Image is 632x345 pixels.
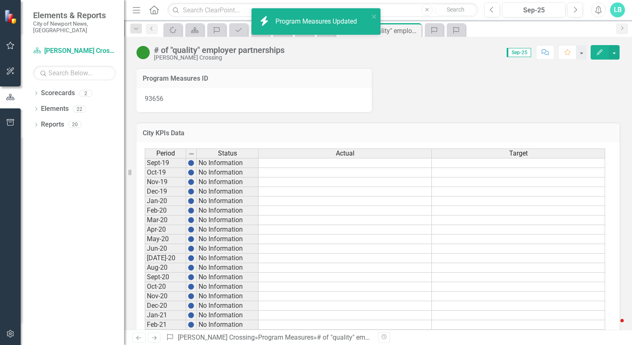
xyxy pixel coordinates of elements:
h3: City KPIs Data [143,129,613,137]
td: No Information [197,244,259,254]
button: Search [435,4,476,16]
td: No Information [197,225,259,235]
td: Dec-20 [145,301,186,311]
span: Actual [336,150,354,157]
td: No Information [197,177,259,187]
a: [PERSON_NAME] Crossing [178,333,255,341]
div: » » [166,333,372,343]
td: No Information [197,263,259,273]
div: # of "quality" employer partnerships [354,26,419,36]
td: No Information [197,235,259,244]
img: BgCOk07PiH71IgAAAABJRU5ErkJggg== [188,312,194,319]
td: Jan-21 [145,311,186,320]
div: 20 [68,121,81,128]
img: BgCOk07PiH71IgAAAABJRU5ErkJggg== [188,169,194,176]
button: LB [610,2,625,17]
img: BgCOk07PiH71IgAAAABJRU5ErkJggg== [188,321,194,328]
img: BgCOk07PiH71IgAAAABJRU5ErkJggg== [188,179,194,185]
td: Jun-20 [145,244,186,254]
span: Elements & Reports [33,10,116,20]
td: Sept-20 [145,273,186,282]
td: No Information [197,196,259,206]
a: Reports [41,120,64,129]
iframe: Intercom live chat [604,317,624,337]
td: Oct-20 [145,282,186,292]
a: Scorecards [41,89,75,98]
div: Sep-25 [505,5,563,15]
td: Feb-20 [145,206,186,216]
td: No Information [197,206,259,216]
td: Nov-19 [145,177,186,187]
img: BgCOk07PiH71IgAAAABJRU5ErkJggg== [188,302,194,309]
span: Period [156,150,175,157]
div: 22 [73,105,86,113]
td: No Information [197,273,259,282]
td: No Information [197,292,259,301]
td: No Information [197,168,259,177]
td: No Information [197,187,259,196]
img: BgCOk07PiH71IgAAAABJRU5ErkJggg== [188,226,194,233]
td: No Information [197,301,259,311]
td: Aug-20 [145,263,186,273]
span: Status [218,150,237,157]
td: No Information [197,320,259,330]
img: BgCOk07PiH71IgAAAABJRU5ErkJggg== [188,198,194,204]
td: Mar-20 [145,216,186,225]
td: Feb-21 [145,320,186,330]
td: No Information [197,216,259,225]
img: BgCOk07PiH71IgAAAABJRU5ErkJggg== [188,293,194,299]
td: [DATE]-20 [145,254,186,263]
img: ClearPoint Strategy [4,10,19,24]
td: No Information [197,311,259,320]
h3: Program Measures ID [143,75,366,82]
small: City of Newport News, [GEOGRAPHIC_DATA] [33,20,116,34]
img: 8DAGhfEEPCf229AAAAAElFTkSuQmCC [188,151,195,157]
a: [PERSON_NAME] Crossing [33,46,116,56]
span: Target [509,150,528,157]
input: Search Below... [33,66,116,80]
img: BgCOk07PiH71IgAAAABJRU5ErkJggg== [188,217,194,223]
a: Elements [41,104,69,114]
div: # of "quality" employer partnerships [154,46,285,55]
input: Search ClearPoint... [168,3,478,17]
td: May-20 [145,235,186,244]
span: Search [447,6,464,13]
div: 2 [79,90,92,97]
button: close [371,12,377,21]
img: BgCOk07PiH71IgAAAABJRU5ErkJggg== [188,283,194,290]
div: [PERSON_NAME] Crossing [154,55,285,61]
img: BgCOk07PiH71IgAAAABJRU5ErkJggg== [188,207,194,214]
span: Sep-25 [507,48,531,57]
button: Sep-25 [502,2,565,17]
div: # of "quality" employer partnerships [317,333,421,341]
td: Dec-19 [145,187,186,196]
td: No Information [197,282,259,292]
img: BgCOk07PiH71IgAAAABJRU5ErkJggg== [188,160,194,166]
td: Nov-20 [145,292,186,301]
div: 93656 [136,88,372,112]
td: Jan-20 [145,196,186,206]
img: BgCOk07PiH71IgAAAABJRU5ErkJggg== [188,264,194,271]
td: No Information [197,158,259,168]
img: BgCOk07PiH71IgAAAABJRU5ErkJggg== [188,274,194,280]
div: Program Measures Updated [275,17,359,26]
td: Apr-20 [145,225,186,235]
img: BgCOk07PiH71IgAAAABJRU5ErkJggg== [188,255,194,261]
td: Oct-19 [145,168,186,177]
img: BgCOk07PiH71IgAAAABJRU5ErkJggg== [188,236,194,242]
td: No Information [197,254,259,263]
img: BgCOk07PiH71IgAAAABJRU5ErkJggg== [188,188,194,195]
img: BgCOk07PiH71IgAAAABJRU5ErkJggg== [188,245,194,252]
td: Sept-19 [145,158,186,168]
img: On Target [136,46,150,59]
a: Program Measures [258,333,314,341]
